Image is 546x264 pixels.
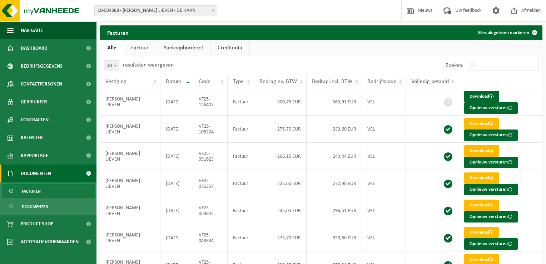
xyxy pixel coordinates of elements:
td: 225,60 EUR [254,170,307,197]
td: 249,44 EUR [307,143,362,170]
span: Facturen [22,185,41,198]
td: Factuur [228,197,254,224]
a: Download [464,118,499,129]
span: Bedrijfscode [367,79,396,84]
td: 275,70 EUR [254,224,307,251]
a: Download [464,227,499,238]
span: Code [199,79,210,84]
span: Gebruikers [21,93,48,111]
td: VEL [362,88,406,116]
a: Documenten [2,200,95,213]
td: 296,51 EUR [307,197,362,224]
span: Datum [166,79,182,84]
td: [DATE] [160,116,194,143]
a: Download [464,91,499,102]
span: 10-904388 - CASANOVA - ELEWAUT LIEVEN - DE HAAN [94,5,217,16]
button: Opnieuw versturen [464,184,518,195]
a: Facturen [2,184,95,198]
td: VEL [362,224,406,251]
span: Documenten [21,165,51,182]
td: [DATE] [160,197,194,224]
span: Type [233,79,244,84]
td: [DATE] [160,88,194,116]
span: 10 [104,60,119,71]
button: Opnieuw versturen [464,102,518,114]
button: Opnieuw versturen [464,211,518,223]
span: Contactpersonen [21,75,62,93]
td: 333,60 EUR [307,116,362,143]
span: 10 [104,61,119,71]
span: Kalender [21,129,43,147]
td: [PERSON_NAME] LIEVEN [100,116,160,143]
td: VEL [362,143,406,170]
td: [DATE] [160,143,194,170]
td: VEL [362,197,406,224]
span: Rapportage [21,147,48,165]
td: 333,60 EUR [307,224,362,251]
a: Download [464,172,499,184]
td: 363,91 EUR [307,88,362,116]
span: Vestiging [105,79,126,84]
td: VEL [362,116,406,143]
a: Download [464,200,499,211]
td: [DATE] [160,224,194,251]
label: resultaten weergeven [123,62,174,68]
td: 245,05 EUR [254,197,307,224]
span: Bedrijfsgegevens [21,57,63,75]
button: Alles als gelezen markeren [472,25,542,40]
a: Download [464,145,499,157]
td: 275,70 EUR [254,116,307,143]
span: Bedrag incl. BTW [312,79,352,84]
td: VF25-076357 [193,170,228,197]
td: [PERSON_NAME] LIEVEN [100,224,160,251]
h2: Facturen [100,25,136,39]
td: Factuur [228,170,254,197]
td: Factuur [228,88,254,116]
td: [PERSON_NAME] LIEVEN [100,143,160,170]
td: VF25-091623 [193,143,228,170]
span: Volledig betaald [411,79,449,84]
span: Navigatie [21,21,43,39]
button: Opnieuw versturen [464,157,518,168]
td: 300,75 EUR [254,88,307,116]
a: Alle [100,40,124,56]
td: VF25-108224 [193,116,228,143]
a: Creditnota [210,40,249,56]
a: Aankoopborderel [156,40,210,56]
td: VEL [362,170,406,197]
button: Opnieuw versturen [464,129,518,141]
span: Acceptatievoorwaarden [21,233,79,251]
td: Factuur [228,224,254,251]
span: 10-904388 - CASANOVA - ELEWAUT LIEVEN - DE HAAN [95,6,217,16]
span: Dashboard [21,39,48,57]
td: VF25-043334 [193,224,228,251]
td: [PERSON_NAME] LIEVEN [100,170,160,197]
span: Documenten [22,200,48,214]
td: [PERSON_NAME] LIEVEN [100,197,160,224]
a: Factuur [124,40,156,56]
button: Opnieuw versturen [464,238,518,250]
span: Bedrag ex. BTW [259,79,297,84]
td: 206,15 EUR [254,143,307,170]
td: [PERSON_NAME] LIEVEN [100,88,160,116]
td: VF25-059842 [193,197,228,224]
td: [DATE] [160,170,194,197]
td: VF25-126407 [193,88,228,116]
td: Factuur [228,116,254,143]
span: Product Shop [21,215,53,233]
td: 272,98 EUR [307,170,362,197]
td: Factuur [228,143,254,170]
span: Contracten [21,111,49,129]
label: Zoeken: [446,63,463,68]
